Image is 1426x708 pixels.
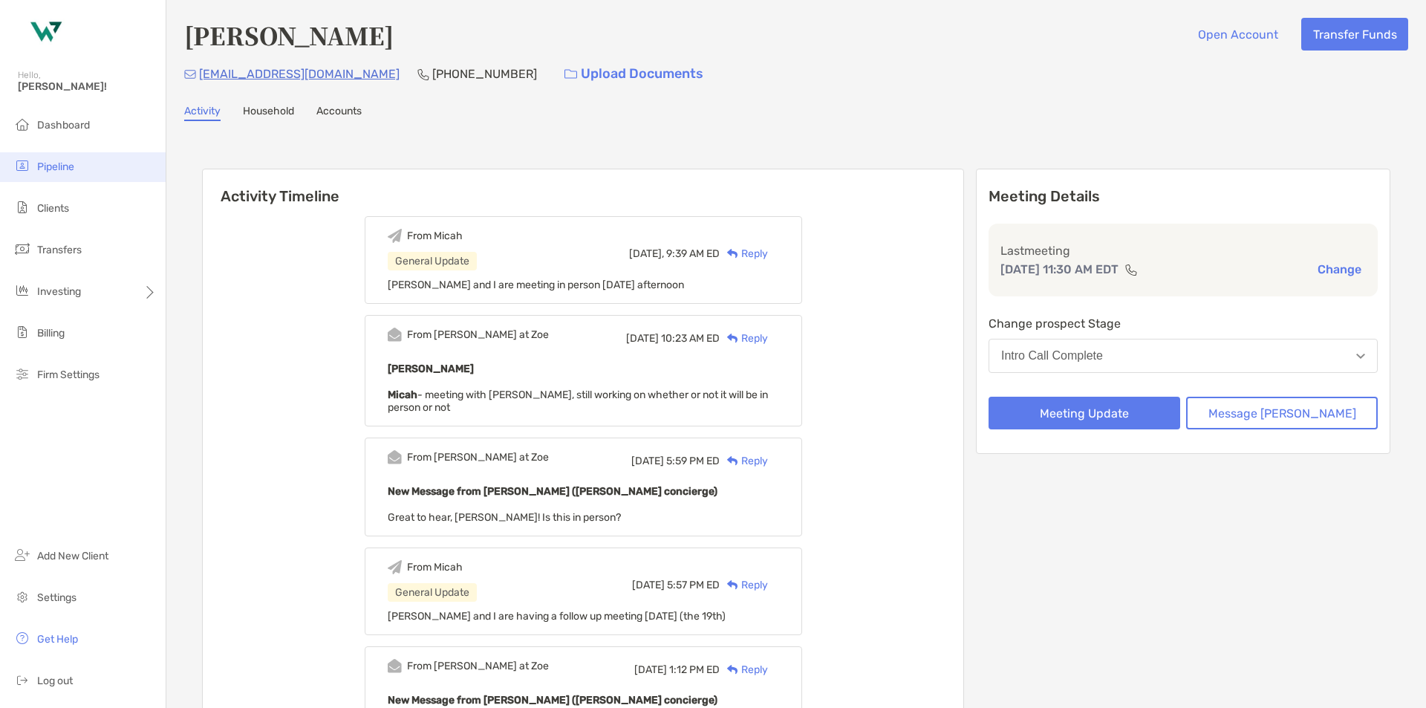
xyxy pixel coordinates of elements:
button: Change [1313,262,1366,277]
h4: [PERSON_NAME] [184,18,394,52]
img: investing icon [13,282,31,299]
img: get-help icon [13,629,31,647]
img: Reply icon [727,249,738,259]
img: firm-settings icon [13,365,31,383]
div: From [PERSON_NAME] at Zoe [407,328,549,341]
div: Reply [720,246,768,262]
img: Event icon [388,328,402,342]
button: Open Account [1186,18,1289,51]
p: Change prospect Stage [989,314,1378,333]
button: Transfer Funds [1301,18,1408,51]
img: Email Icon [184,70,196,79]
span: Dashboard [37,119,90,131]
span: Firm Settings [37,368,100,381]
span: Great to hear, [PERSON_NAME]! Is this in person? [388,511,621,524]
img: transfers icon [13,240,31,258]
p: Last meeting [1000,241,1366,260]
div: Reply [720,662,768,678]
img: Phone Icon [417,68,429,80]
div: Reply [720,577,768,593]
a: Accounts [316,105,362,121]
img: settings icon [13,588,31,605]
span: Billing [37,327,65,340]
button: Intro Call Complete [989,339,1378,373]
img: clients icon [13,198,31,216]
span: [DATE] [632,579,665,591]
div: Intro Call Complete [1001,349,1103,363]
img: billing icon [13,323,31,341]
b: New Message from [PERSON_NAME] ([PERSON_NAME] concierge) [388,694,717,707]
img: Reply icon [727,334,738,343]
div: From Micah [407,561,463,574]
p: [PHONE_NUMBER] [432,65,537,83]
img: Reply icon [727,580,738,590]
div: Reply [720,331,768,346]
div: General Update [388,583,477,602]
img: Reply icon [727,456,738,466]
span: 10:23 AM ED [661,332,720,345]
span: Pipeline [37,160,74,173]
span: Get Help [37,633,78,646]
span: [PERSON_NAME] and I are meeting in person [DATE] afternoon [388,279,684,291]
div: From [PERSON_NAME] at Zoe [407,660,549,672]
img: add_new_client icon [13,546,31,564]
a: Activity [184,105,221,121]
div: Reply [720,453,768,469]
span: [DATE], [629,247,664,260]
img: Event icon [388,229,402,243]
span: [PERSON_NAME] and I are having a follow up meeting [DATE] (the 19th) [388,610,726,623]
span: Clients [37,202,69,215]
a: Household [243,105,294,121]
img: Open dropdown arrow [1356,354,1365,359]
span: [DATE] [626,332,659,345]
span: [PERSON_NAME]! [18,80,157,93]
p: [EMAIL_ADDRESS][DOMAIN_NAME] [199,65,400,83]
span: Investing [37,285,81,298]
img: button icon [564,69,577,79]
div: From Micah [407,230,463,242]
a: Upload Documents [555,58,713,90]
strong: Micah [388,389,417,401]
button: Meeting Update [989,397,1180,429]
img: Reply icon [727,665,738,675]
img: communication type [1124,264,1138,276]
span: - meeting with [PERSON_NAME], still working on whether or not it will be in person or not [388,389,768,414]
div: General Update [388,252,477,270]
span: [DATE] [634,663,667,676]
span: [DATE] [631,455,664,467]
img: Zoe Logo [18,6,71,59]
img: dashboard icon [13,115,31,133]
p: [DATE] 11:30 AM EDT [1000,260,1119,279]
p: Meeting Details [989,187,1378,206]
img: Event icon [388,450,402,464]
span: Add New Client [37,550,108,562]
h6: Activity Timeline [203,169,963,205]
span: Transfers [37,244,82,256]
span: Log out [37,675,73,687]
button: Message [PERSON_NAME] [1186,397,1378,429]
span: 5:59 PM ED [666,455,720,467]
img: logout icon [13,671,31,689]
span: 5:57 PM ED [667,579,720,591]
img: pipeline icon [13,157,31,175]
span: 1:12 PM ED [669,663,720,676]
span: 9:39 AM ED [666,247,720,260]
b: [PERSON_NAME] [388,363,474,375]
span: Settings [37,591,76,604]
img: Event icon [388,560,402,574]
img: Event icon [388,659,402,673]
div: From [PERSON_NAME] at Zoe [407,451,549,464]
b: New Message from [PERSON_NAME] ([PERSON_NAME] concierge) [388,485,717,498]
